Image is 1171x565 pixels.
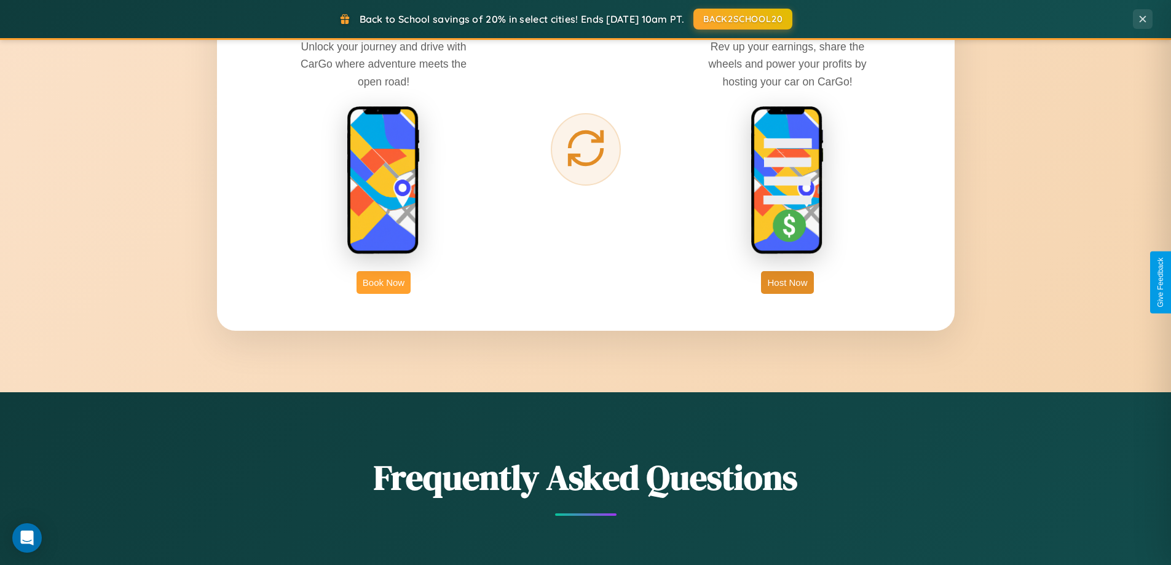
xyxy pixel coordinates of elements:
span: Back to School savings of 20% in select cities! Ends [DATE] 10am PT. [360,13,684,25]
h2: Frequently Asked Questions [217,454,955,501]
div: Open Intercom Messenger [12,523,42,553]
button: Book Now [357,271,411,294]
img: host phone [751,106,824,256]
p: Unlock your journey and drive with CarGo where adventure meets the open road! [291,38,476,90]
button: Host Now [761,271,813,294]
p: Rev up your earnings, share the wheels and power your profits by hosting your car on CarGo! [695,38,880,90]
button: BACK2SCHOOL20 [693,9,792,30]
div: Give Feedback [1156,258,1165,307]
img: rent phone [347,106,420,256]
